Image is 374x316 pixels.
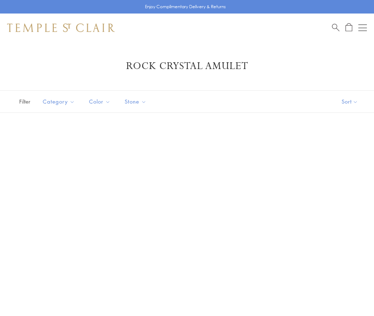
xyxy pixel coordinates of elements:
[39,97,80,106] span: Category
[85,97,116,106] span: Color
[84,94,116,110] button: Color
[358,23,367,32] button: Open navigation
[37,94,80,110] button: Category
[332,23,339,32] a: Search
[145,3,226,10] p: Enjoy Complimentary Delivery & Returns
[326,91,374,112] button: Show sort by
[7,23,115,32] img: Temple St. Clair
[18,60,356,73] h1: Rock Crystal Amulet
[346,23,352,32] a: Open Shopping Bag
[119,94,152,110] button: Stone
[121,97,152,106] span: Stone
